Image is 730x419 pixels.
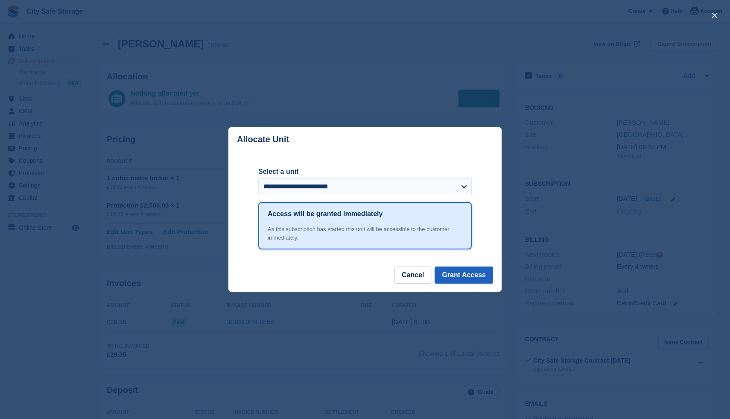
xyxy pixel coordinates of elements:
button: close [708,9,721,22]
h1: Access will be granted immediately [268,209,383,219]
button: Cancel [394,267,431,284]
div: As this subscription has started this unit will be accessible to the customer immediately. [268,225,462,242]
label: Select a unit [258,167,472,177]
button: Grant Access [435,267,493,284]
p: Allocate Unit [237,135,289,144]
